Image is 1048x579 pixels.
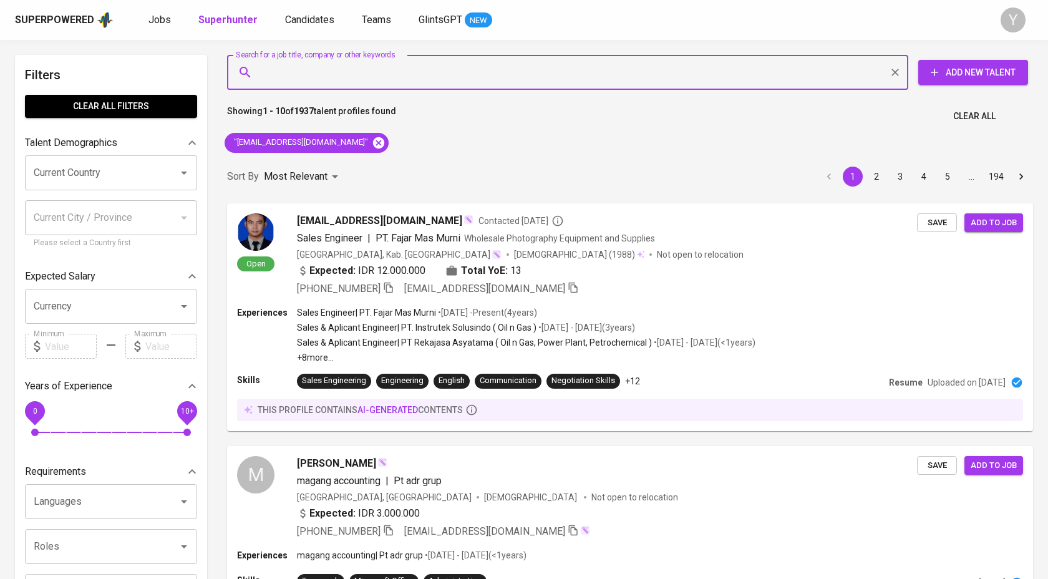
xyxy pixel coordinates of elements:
[25,95,197,118] button: Clear All filters
[657,248,744,261] p: Not open to relocation
[551,215,564,227] svg: By Jakarta recruiter
[237,456,274,494] div: M
[175,164,193,182] button: Open
[362,14,391,26] span: Teams
[297,525,381,537] span: [PHONE_NUMBER]
[264,165,342,188] div: Most Relevant
[625,375,640,387] p: +12
[25,374,197,399] div: Years of Experience
[237,213,274,251] img: 06d63c3163b0b59a59c0bd3544c62eb2.jpg
[1001,7,1026,32] div: Y
[536,321,635,334] p: • [DATE] - [DATE] ( 3 years )
[928,376,1006,389] p: Uploaded on [DATE]
[237,306,297,319] p: Experiences
[25,379,112,394] p: Years of Experience
[918,60,1028,85] button: Add New Talent
[309,263,356,278] b: Expected:
[591,491,678,504] p: Not open to relocation
[964,456,1023,475] button: Add to job
[985,167,1007,187] button: Go to page 194
[297,336,652,349] p: Sales & Aplicant Engineer | PT Rekajasa Asyatama ( Oil n Gas, Power Plant, Petrochemical )
[480,375,536,387] div: Communication
[423,549,526,562] p: • [DATE] - [DATE] ( <1 years )
[225,137,376,148] span: "[EMAIL_ADDRESS][DOMAIN_NAME]"
[463,215,473,225] img: magic_wand.svg
[394,475,442,487] span: Pt adr grup
[294,106,314,116] b: 1937
[285,12,337,28] a: Candidates
[436,306,537,319] p: • [DATE] - Present ( 4 years )
[175,493,193,510] button: Open
[258,404,463,416] p: this profile contains contents
[580,525,590,535] img: magic_wand.svg
[357,405,418,415] span: AI-generated
[377,457,387,467] img: magic_wand.svg
[961,170,981,183] div: …
[514,248,644,261] div: (1988)
[175,298,193,315] button: Open
[510,263,522,278] span: 13
[376,232,460,244] span: PT. Fajar Mas Murni
[917,213,957,233] button: Save
[227,169,259,184] p: Sort By
[971,216,1017,230] span: Add to job
[34,237,188,250] p: Please select a Country first
[25,464,86,479] p: Requirements
[386,474,389,489] span: |
[367,231,371,246] span: |
[225,133,389,153] div: "[EMAIL_ADDRESS][DOMAIN_NAME]"
[297,491,472,504] div: [GEOGRAPHIC_DATA], [GEOGRAPHIC_DATA]
[97,11,114,29] img: app logo
[227,105,396,128] p: Showing of talent profiles found
[890,167,910,187] button: Go to page 3
[263,106,285,116] b: 1 - 10
[297,213,462,228] span: [EMAIL_ADDRESS][DOMAIN_NAME]
[25,130,197,155] div: Talent Demographics
[297,506,420,521] div: IDR 3.000.000
[917,456,957,475] button: Save
[514,248,609,261] span: [DEMOGRAPHIC_DATA]
[464,233,655,243] span: Wholesale Photography Equipment and Supplies
[297,321,536,334] p: Sales & Aplicant Engineer | PT. Instrutek Solusindo ( Oil n Gas )
[886,64,904,81] button: Clear
[843,167,863,187] button: page 1
[297,232,362,244] span: Sales Engineer
[923,216,951,230] span: Save
[302,375,366,387] div: Sales Engineering
[309,506,356,521] b: Expected:
[938,167,958,187] button: Go to page 5
[889,376,923,389] p: Resume
[652,336,755,349] p: • [DATE] - [DATE] ( <1 years )
[484,491,579,504] span: [DEMOGRAPHIC_DATA]
[381,375,424,387] div: Engineering
[404,283,565,294] span: [EMAIL_ADDRESS][DOMAIN_NAME]
[237,549,297,562] p: Experiences
[25,269,95,284] p: Expected Salary
[175,538,193,555] button: Open
[1011,167,1031,187] button: Go to next page
[297,248,502,261] div: [GEOGRAPHIC_DATA], Kab. [GEOGRAPHIC_DATA]
[198,14,258,26] b: Superhunter
[148,12,173,28] a: Jobs
[492,250,502,260] img: magic_wand.svg
[297,475,381,487] span: magang accounting
[227,203,1033,431] a: Open[EMAIL_ADDRESS][DOMAIN_NAME]Contacted [DATE]Sales Engineer|PT. Fajar Mas MurniWholesale Photo...
[923,459,951,473] span: Save
[285,14,334,26] span: Candidates
[551,375,615,387] div: Negotiation Skills
[297,306,436,319] p: Sales Engineer | PT. Fajar Mas Murni
[404,525,565,537] span: [EMAIL_ADDRESS][DOMAIN_NAME]
[25,135,117,150] p: Talent Demographics
[148,14,171,26] span: Jobs
[180,407,193,416] span: 10+
[32,407,37,416] span: 0
[953,109,996,124] span: Clear All
[264,169,327,184] p: Most Relevant
[297,549,423,562] p: magang accounting | Pt adr grup
[297,283,381,294] span: [PHONE_NUMBER]
[237,374,297,386] p: Skills
[465,14,492,27] span: NEW
[25,65,197,85] h6: Filters
[145,334,197,359] input: Value
[928,65,1018,80] span: Add New Talent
